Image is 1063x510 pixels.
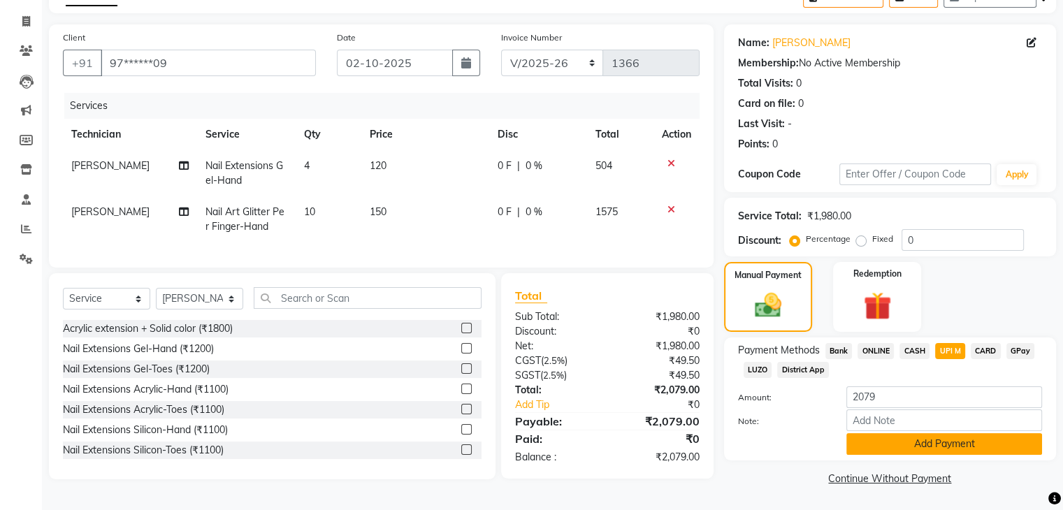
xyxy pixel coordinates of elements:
[738,137,769,152] div: Points:
[63,321,233,336] div: Acrylic extension + Solid color (₹1800)
[772,137,778,152] div: 0
[607,324,710,339] div: ₹0
[738,96,795,111] div: Card on file:
[607,368,710,383] div: ₹49.50
[997,164,1036,185] button: Apply
[543,370,564,381] span: 2.5%
[63,382,229,397] div: Nail Extensions Acrylic-Hand (₹1100)
[738,167,839,182] div: Coupon Code
[370,159,386,172] span: 120
[517,159,520,173] span: |
[607,430,710,447] div: ₹0
[505,368,607,383] div: ( )
[526,159,542,173] span: 0 %
[607,413,710,430] div: ₹2,079.00
[63,423,228,437] div: Nail Extensions Silicon-Hand (₹1100)
[738,209,802,224] div: Service Total:
[595,205,618,218] span: 1575
[254,287,482,309] input: Search or Scan
[1006,343,1035,359] span: GPay
[846,409,1042,431] input: Add Note
[788,117,792,131] div: -
[505,339,607,354] div: Net:
[738,56,799,71] div: Membership:
[505,383,607,398] div: Total:
[501,31,562,44] label: Invoice Number
[935,343,965,359] span: UPI M
[205,159,283,187] span: Nail Extensions Gel-Hand
[825,343,853,359] span: Bank
[595,159,612,172] span: 504
[855,289,900,323] img: _gift.svg
[197,119,296,150] th: Service
[505,324,607,339] div: Discount:
[735,269,802,282] label: Manual Payment
[71,205,150,218] span: [PERSON_NAME]
[63,342,214,356] div: Nail Extensions Gel-Hand (₹1200)
[505,354,607,368] div: ( )
[304,205,315,218] span: 10
[505,309,607,324] div: Sub Total:
[63,402,224,417] div: Nail Extensions Acrylic-Toes (₹1100)
[205,205,284,233] span: Nail Art Glitter Per Finger-Hand
[839,163,992,185] input: Enter Offer / Coupon Code
[505,413,607,430] div: Payable:
[728,415,836,428] label: Note:
[738,233,781,248] div: Discount:
[846,433,1042,455] button: Add Payment
[544,355,565,366] span: 2.5%
[337,31,356,44] label: Date
[505,450,607,465] div: Balance :
[587,119,653,150] th: Total
[738,76,793,91] div: Total Visits:
[370,205,386,218] span: 150
[846,386,1042,408] input: Amount
[71,159,150,172] span: [PERSON_NAME]
[728,391,836,404] label: Amount:
[607,383,710,398] div: ₹2,079.00
[653,119,700,150] th: Action
[798,96,804,111] div: 0
[899,343,930,359] span: CASH
[746,290,790,321] img: _cash.svg
[738,36,769,50] div: Name:
[101,50,316,76] input: Search by Name/Mobile/Email/Code
[744,362,772,378] span: LUZO
[361,119,489,150] th: Price
[738,117,785,131] div: Last Visit:
[517,205,520,219] span: |
[738,343,820,358] span: Payment Methods
[63,443,224,458] div: Nail Extensions Silicon-Toes (₹1100)
[807,209,851,224] div: ₹1,980.00
[505,430,607,447] div: Paid:
[63,50,102,76] button: +91
[63,362,210,377] div: Nail Extensions Gel-Toes (₹1200)
[796,76,802,91] div: 0
[607,339,710,354] div: ₹1,980.00
[607,354,710,368] div: ₹49.50
[777,362,829,378] span: District App
[727,472,1053,486] a: Continue Without Payment
[858,343,894,359] span: ONLINE
[296,119,361,150] th: Qty
[872,233,893,245] label: Fixed
[304,159,310,172] span: 4
[64,93,710,119] div: Services
[63,119,197,150] th: Technician
[498,205,512,219] span: 0 F
[624,398,709,412] div: ₹0
[738,56,1042,71] div: No Active Membership
[515,369,540,381] span: SGST
[63,31,85,44] label: Client
[806,233,851,245] label: Percentage
[489,119,587,150] th: Disc
[853,268,902,280] label: Redemption
[607,309,710,324] div: ₹1,980.00
[498,159,512,173] span: 0 F
[515,289,547,303] span: Total
[515,354,541,367] span: CGST
[526,205,542,219] span: 0 %
[607,450,710,465] div: ₹2,079.00
[505,398,624,412] a: Add Tip
[772,36,851,50] a: [PERSON_NAME]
